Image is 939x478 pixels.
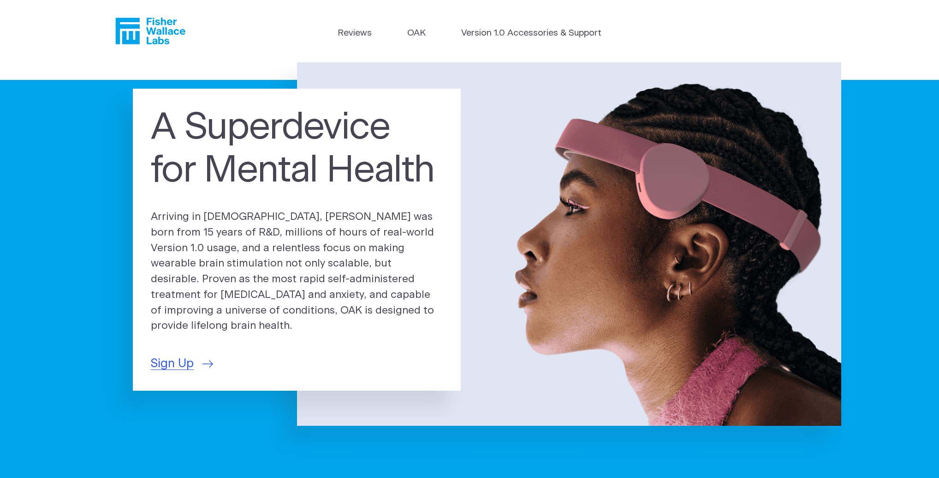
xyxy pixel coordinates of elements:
a: Fisher Wallace [115,18,185,44]
a: Reviews [338,27,372,40]
a: Version 1.0 Accessories & Support [461,27,601,40]
h1: A Superdevice for Mental Health [151,106,443,192]
span: Sign Up [151,355,194,373]
a: Sign Up [151,355,213,373]
a: OAK [407,27,426,40]
p: Arriving in [DEMOGRAPHIC_DATA], [PERSON_NAME] was born from 15 years of R&D, millions of hours of... [151,209,443,334]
